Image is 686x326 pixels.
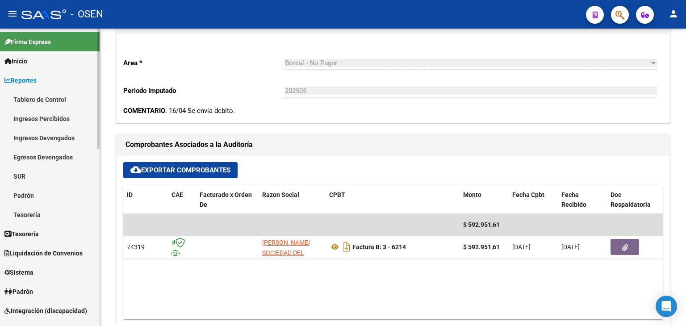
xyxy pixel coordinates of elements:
span: [PERSON_NAME] SOCIEDAD DEL ESTADO E. E. [262,239,310,267]
datatable-header-cell: Razon Social [259,185,326,215]
span: Tesorería [4,229,39,239]
span: [DATE] [561,243,580,251]
span: Razon Social [262,191,299,198]
datatable-header-cell: Doc Respaldatoria [607,185,661,215]
datatable-header-cell: Fecha Cpbt [509,185,558,215]
span: Fecha Recibido [561,191,586,209]
strong: Factura B: 3 - 6214 [352,243,406,251]
span: Firma Express [4,37,51,47]
span: Monto [463,191,481,198]
p: Periodo Imputado [123,86,285,96]
span: ID [127,191,133,198]
mat-icon: menu [7,8,18,19]
span: [DATE] [512,243,531,251]
datatable-header-cell: CPBT [326,185,460,215]
span: CAE [171,191,183,198]
span: Integración (discapacidad) [4,306,87,316]
span: Boreal - No Pagar [285,59,337,67]
h1: Comprobantes Asociados a la Auditoría [125,138,661,152]
datatable-header-cell: ID [123,185,168,215]
datatable-header-cell: Fecha Recibido [558,185,607,215]
mat-icon: cloud_download [130,164,141,175]
span: CPBT [329,191,345,198]
span: Exportar Comprobantes [130,166,230,174]
span: 74319 [127,243,145,251]
i: Descargar documento [341,240,352,254]
span: Doc Respaldatoria [611,191,651,209]
span: - OSEN [71,4,103,24]
span: $ 592.951,61 [463,221,500,228]
datatable-header-cell: Facturado x Orden De [196,185,259,215]
span: : 16/04 Se envia debito. [123,107,235,115]
p: Area * [123,58,285,68]
datatable-header-cell: CAE [168,185,196,215]
button: Exportar Comprobantes [123,162,238,178]
span: Reportes [4,75,37,85]
datatable-header-cell: Monto [460,185,509,215]
strong: $ 592.951,61 [463,243,500,251]
span: Liquidación de Convenios [4,248,83,258]
mat-icon: person [668,8,679,19]
span: Facturado x Orden De [200,191,252,209]
span: Padrón [4,287,33,297]
span: Inicio [4,56,27,66]
strong: COMENTARIO [123,107,165,115]
span: Sistema [4,267,33,277]
span: Fecha Cpbt [512,191,544,198]
div: Open Intercom Messenger [656,296,677,317]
